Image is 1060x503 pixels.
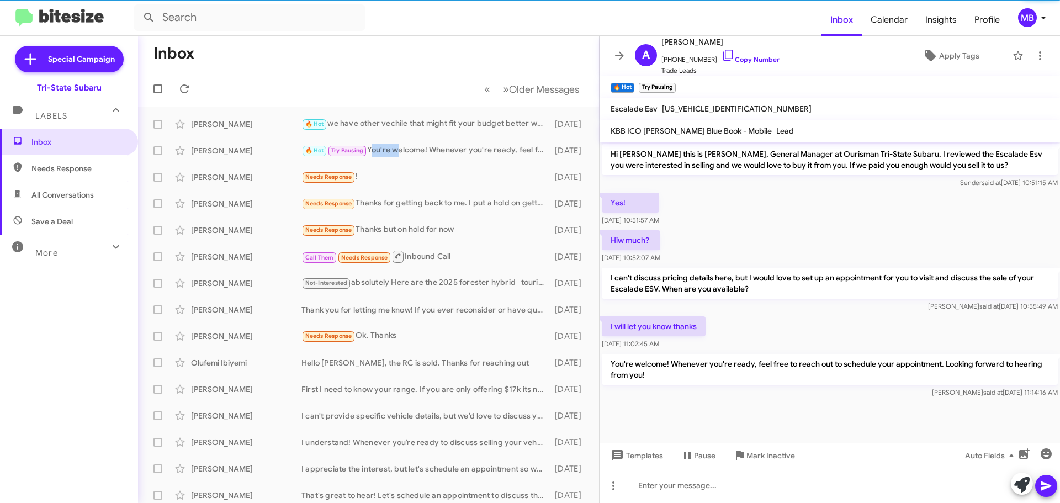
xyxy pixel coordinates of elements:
[301,490,549,501] div: That's great to hear! Let's schedule an appointment to discuss the details and get a better idea ...
[301,197,549,210] div: Thanks for getting back to me. I put a hold on getting a new car.
[602,230,660,250] p: Hiw much?
[191,225,301,236] div: [PERSON_NAME]
[821,4,862,36] a: Inbox
[191,384,301,395] div: [PERSON_NAME]
[1018,8,1037,27] div: MB
[661,35,780,49] span: [PERSON_NAME]
[642,46,650,64] span: A
[982,178,1001,187] span: said at
[602,268,1058,299] p: I can't discuss pricing details here, but I would love to set up an appointment for you to visit ...
[48,54,115,65] span: Special Campaign
[305,226,352,234] span: Needs Response
[602,144,1058,175] p: Hi [PERSON_NAME] this is [PERSON_NAME], General Manager at Ourisman Tri-State Subaru. I reviewed ...
[191,357,301,368] div: Olufemi Ibiyemi
[301,277,549,289] div: absolutely Here are the 2025 forester hybrid touring [URL][DOMAIN_NAME]
[602,216,659,224] span: [DATE] 10:51:57 AM
[301,304,549,315] div: Thank you for letting me know! If you ever reconsider or have questions in the future, feel free ...
[672,446,724,465] button: Pause
[549,490,590,501] div: [DATE]
[662,104,812,114] span: [US_VEHICLE_IDENTIFICATION_NUMBER]
[549,278,590,289] div: [DATE]
[602,193,659,213] p: Yes!
[956,446,1027,465] button: Auto Fields
[305,120,324,128] span: 🔥 Hot
[932,388,1058,396] span: [PERSON_NAME] [DATE] 11:14:16 AM
[191,490,301,501] div: [PERSON_NAME]
[549,172,590,183] div: [DATE]
[305,279,348,287] span: Not-Interested
[602,253,660,262] span: [DATE] 10:52:07 AM
[191,463,301,474] div: [PERSON_NAME]
[31,136,125,147] span: Inbox
[611,83,634,93] small: 🔥 Hot
[960,178,1058,187] span: Sender [DATE] 10:51:15 AM
[301,171,549,183] div: !
[661,49,780,65] span: [PHONE_NUMBER]
[301,250,549,263] div: Inbound Call
[549,251,590,262] div: [DATE]
[694,446,715,465] span: Pause
[134,4,365,31] input: Search
[191,437,301,448] div: [PERSON_NAME]
[301,357,549,368] div: Hello [PERSON_NAME], the RC is sold. Thanks for reaching out
[305,147,324,154] span: 🔥 Hot
[939,46,979,66] span: Apply Tags
[301,144,549,157] div: You're welcome! Whenever you're ready, feel free to reach out to schedule your appointment. Looki...
[549,331,590,342] div: [DATE]
[600,446,672,465] button: Templates
[305,173,352,181] span: Needs Response
[549,384,590,395] div: [DATE]
[776,126,794,136] span: Lead
[301,437,549,448] div: I understand! Whenever you’re ready to discuss selling your vehicle, feel free to reach out. We’r...
[983,388,1003,396] span: said at
[549,463,590,474] div: [DATE]
[191,119,301,130] div: [PERSON_NAME]
[191,278,301,289] div: [PERSON_NAME]
[916,4,966,36] a: Insights
[31,189,94,200] span: All Conversations
[979,302,999,310] span: said at
[191,172,301,183] div: [PERSON_NAME]
[509,83,579,96] span: Older Messages
[35,111,67,121] span: Labels
[331,147,363,154] span: Try Pausing
[301,410,549,421] div: I can't provide specific vehicle details, but we’d love to discuss your 2023 Forester Wilderness ...
[301,384,549,395] div: First I need to know your range. If you are only offering $17k its not worth a trip.
[191,198,301,209] div: [PERSON_NAME]
[746,446,795,465] span: Mark Inactive
[965,446,1018,465] span: Auto Fields
[305,254,334,261] span: Call Them
[549,357,590,368] div: [DATE]
[549,225,590,236] div: [DATE]
[31,216,73,227] span: Save a Deal
[484,82,490,96] span: «
[37,82,102,93] div: Tri-State Subaru
[301,118,549,130] div: we have other vechile that might fit your budget better will less insurance prices vehicle
[966,4,1009,36] span: Profile
[503,82,509,96] span: »
[722,55,780,63] a: Copy Number
[602,316,706,336] p: I will let you know thanks
[191,251,301,262] div: [PERSON_NAME]
[305,200,352,207] span: Needs Response
[478,78,497,100] button: Previous
[602,340,659,348] span: [DATE] 11:02:45 AM
[496,78,586,100] button: Next
[611,126,772,136] span: KBB ICO [PERSON_NAME] Blue Book - Mobile
[15,46,124,72] a: Special Campaign
[608,446,663,465] span: Templates
[35,248,58,258] span: More
[301,463,549,474] div: I appreciate the interest, but let's schedule an appointment so we can evaluate the Mustang and m...
[549,437,590,448] div: [DATE]
[191,304,301,315] div: [PERSON_NAME]
[602,354,1058,385] p: You're welcome! Whenever you're ready, feel free to reach out to schedule your appointment. Looki...
[301,330,549,342] div: Ok. Thanks
[191,410,301,421] div: [PERSON_NAME]
[549,145,590,156] div: [DATE]
[31,163,125,174] span: Needs Response
[549,304,590,315] div: [DATE]
[305,332,352,340] span: Needs Response
[724,446,804,465] button: Mark Inactive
